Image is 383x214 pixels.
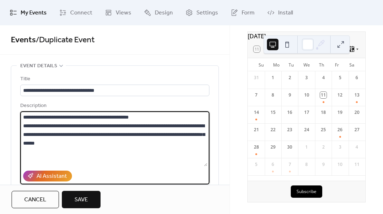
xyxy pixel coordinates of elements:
[286,92,293,98] div: 9
[20,62,57,70] span: Event details
[270,92,276,98] div: 8
[337,127,343,133] div: 26
[20,75,208,84] div: Title
[286,74,293,81] div: 2
[180,3,224,22] a: Settings
[20,102,208,110] div: Description
[24,196,46,204] span: Cancel
[253,109,260,116] div: 14
[320,144,327,150] div: 2
[337,74,343,81] div: 5
[354,92,360,98] div: 13
[248,32,365,40] div: [DATE]
[354,127,360,133] div: 27
[320,127,327,133] div: 25
[155,9,173,17] span: Design
[303,127,310,133] div: 24
[344,58,359,71] div: Sa
[286,161,293,168] div: 7
[284,58,299,71] div: Tu
[320,161,327,168] div: 9
[314,58,329,71] div: Th
[253,127,260,133] div: 21
[303,161,310,168] div: 8
[270,127,276,133] div: 22
[337,144,343,150] div: 3
[354,144,360,150] div: 4
[320,109,327,116] div: 18
[62,191,101,208] button: Save
[254,58,269,71] div: Su
[270,74,276,81] div: 1
[21,9,47,17] span: My Events
[253,74,260,81] div: 31
[337,92,343,98] div: 12
[303,74,310,81] div: 3
[354,109,360,116] div: 20
[329,58,344,71] div: Fr
[299,58,314,71] div: We
[12,191,59,208] button: Cancel
[37,172,67,181] div: AI Assistant
[54,3,98,22] a: Connect
[286,144,293,150] div: 30
[139,3,178,22] a: Design
[262,3,298,22] a: Install
[36,32,95,48] span: / Duplicate Event
[242,9,255,17] span: Form
[354,74,360,81] div: 6
[303,144,310,150] div: 1
[99,3,137,22] a: Views
[286,127,293,133] div: 23
[75,196,88,204] span: Save
[225,3,260,22] a: Form
[303,92,310,98] div: 10
[320,92,327,98] div: 11
[253,92,260,98] div: 7
[303,109,310,116] div: 17
[278,9,293,17] span: Install
[116,9,131,17] span: Views
[291,185,322,198] button: Subscribe
[337,161,343,168] div: 10
[286,109,293,116] div: 16
[320,74,327,81] div: 4
[354,161,360,168] div: 11
[4,3,52,22] a: My Events
[23,171,72,181] button: AI Assistant
[253,161,260,168] div: 5
[11,32,36,48] a: Events
[270,161,276,168] div: 6
[269,58,284,71] div: Mo
[337,109,343,116] div: 19
[70,9,92,17] span: Connect
[253,144,260,150] div: 28
[270,144,276,150] div: 29
[196,9,218,17] span: Settings
[270,109,276,116] div: 15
